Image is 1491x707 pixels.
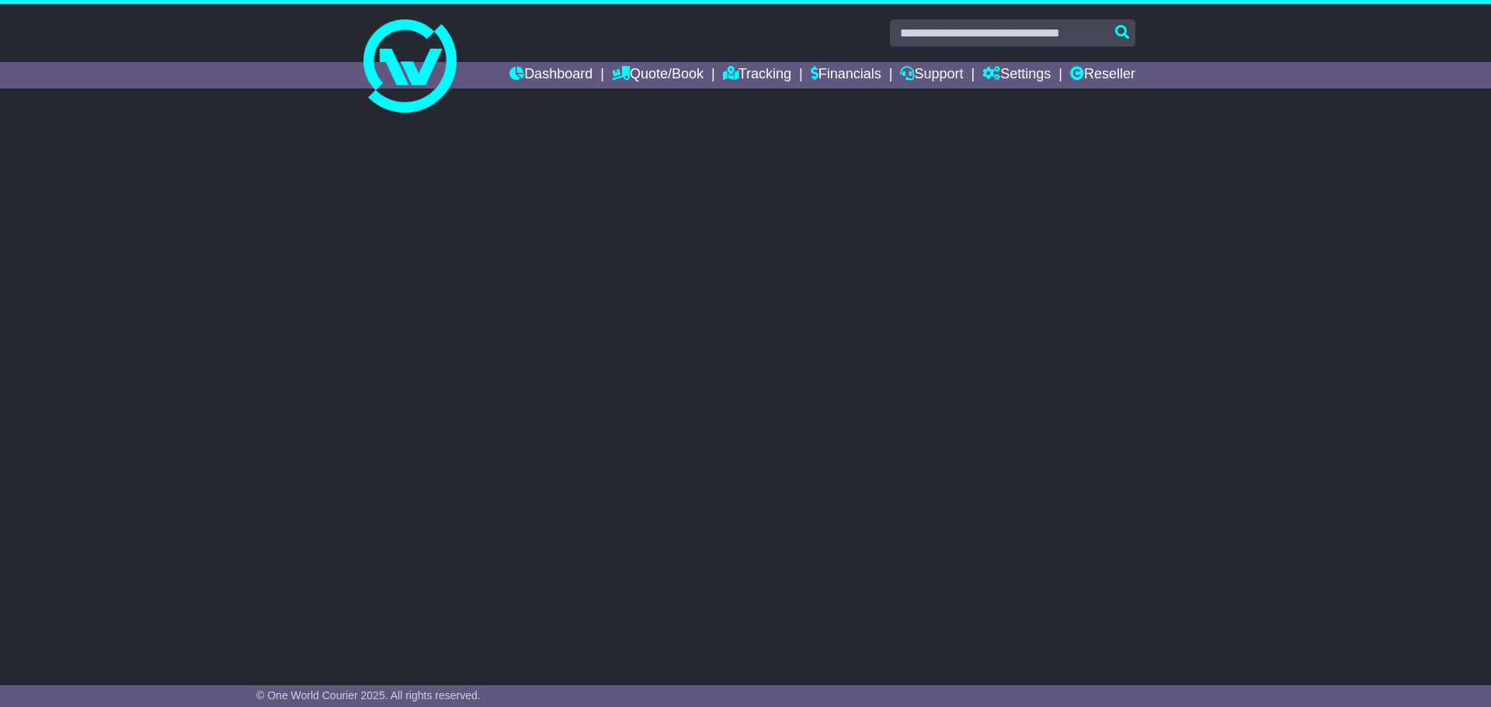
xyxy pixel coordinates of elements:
[1070,62,1135,88] a: Reseller
[723,62,791,88] a: Tracking
[982,62,1051,88] a: Settings
[256,689,481,702] span: © One World Courier 2025. All rights reserved.
[612,62,704,88] a: Quote/Book
[811,62,881,88] a: Financials
[509,62,593,88] a: Dashboard
[900,62,963,88] a: Support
